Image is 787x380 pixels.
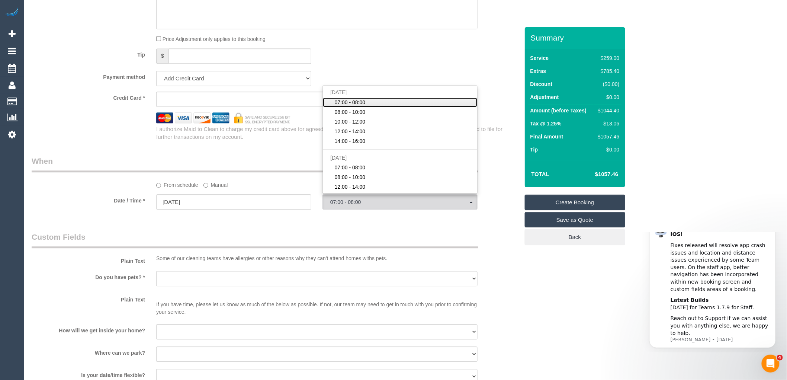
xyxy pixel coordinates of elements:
input: From schedule [156,183,161,188]
label: Where can we park? [26,347,151,357]
label: Tax @ 1.25% [530,120,562,127]
b: Latest Builds [32,65,71,71]
div: $1044.40 [595,107,619,114]
span: $ [156,48,168,64]
iframe: Intercom notifications message [638,232,787,352]
label: How will we get inside your home? [26,324,151,334]
span: 12:00 - 14:00 [335,183,366,191]
span: 07:00 - 08:00 [330,199,470,205]
h3: Summary [531,33,621,42]
p: Some of our cleaning teams have allergies or other reasons why they can't attend homes withs pets. [156,255,478,262]
iframe: Secure card payment input frame [163,96,388,102]
span: 4 [777,355,783,361]
label: Service [530,54,549,62]
span: 14:00 - 16:00 [335,137,366,145]
span: 10:00 - 12:00 [335,118,366,125]
span: 07:00 - 08:00 [335,99,366,106]
span: 08:00 - 10:00 [335,173,366,181]
div: $1057.46 [595,133,619,140]
div: $259.00 [595,54,619,62]
div: [DATE] for Teams 1.7.9 for Staff. [32,64,132,79]
label: Do you have pets? * [26,271,151,281]
img: credit cards [151,112,296,123]
span: 07:00 - 08:00 [335,164,366,171]
strong: Total [531,171,550,177]
label: Final Amount [530,133,563,140]
label: Is your date/time flexible? [26,369,151,379]
label: Date / Time * [26,194,151,204]
button: 07:00 - 08:00 [322,194,478,210]
p: Message from Ellie, sent 1w ago [32,104,132,111]
img: Automaid Logo [4,7,19,18]
label: Plain Text [26,293,151,303]
div: I authorize Maid to Clean to charge my credit card above for agreed upon purchases. [151,125,524,141]
a: Create Booking [525,195,625,210]
div: Fixes released will resolve app crash issues and location and distance issues experienced by some... [32,10,132,61]
div: ($0.00) [595,80,619,88]
label: Amount (before Taxes) [530,107,587,114]
label: Manual [203,179,228,189]
span: 08:00 - 10:00 [335,108,366,116]
label: Extras [530,67,546,75]
label: Plain Text [26,255,151,265]
input: Manual [203,183,208,188]
label: Credit Card * [26,92,151,102]
a: Save as Quote [525,212,625,228]
span: [DATE] [330,155,347,161]
label: From schedule [156,179,198,189]
div: $0.00 [595,93,619,101]
span: 12:00 - 14:00 [335,128,366,135]
label: Payment method [26,71,151,81]
div: $0.00 [595,146,619,153]
a: Back [525,229,625,245]
span: Price Adjustment only applies to this booking [163,36,266,42]
label: Discount [530,80,553,88]
div: $785.40 [595,67,619,75]
legend: Custom Fields [32,231,478,248]
input: DD/MM/YYYY [156,194,311,210]
iframe: Intercom live chat [762,355,780,373]
legend: When [32,156,478,172]
label: Tip [26,48,151,58]
p: If you have time, please let us know as much of the below as possible. If not, our team may need ... [156,293,478,316]
h4: $1057.46 [573,171,618,178]
span: I understand that my information will be saved to file for further transactions on my account. [156,126,502,140]
div: Reach out to Support if we can assist you with anything else, we are happy to help. [32,83,132,105]
span: [DATE] [330,89,347,95]
div: $13.06 [595,120,619,127]
label: Adjustment [530,93,559,101]
label: Tip [530,146,538,153]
